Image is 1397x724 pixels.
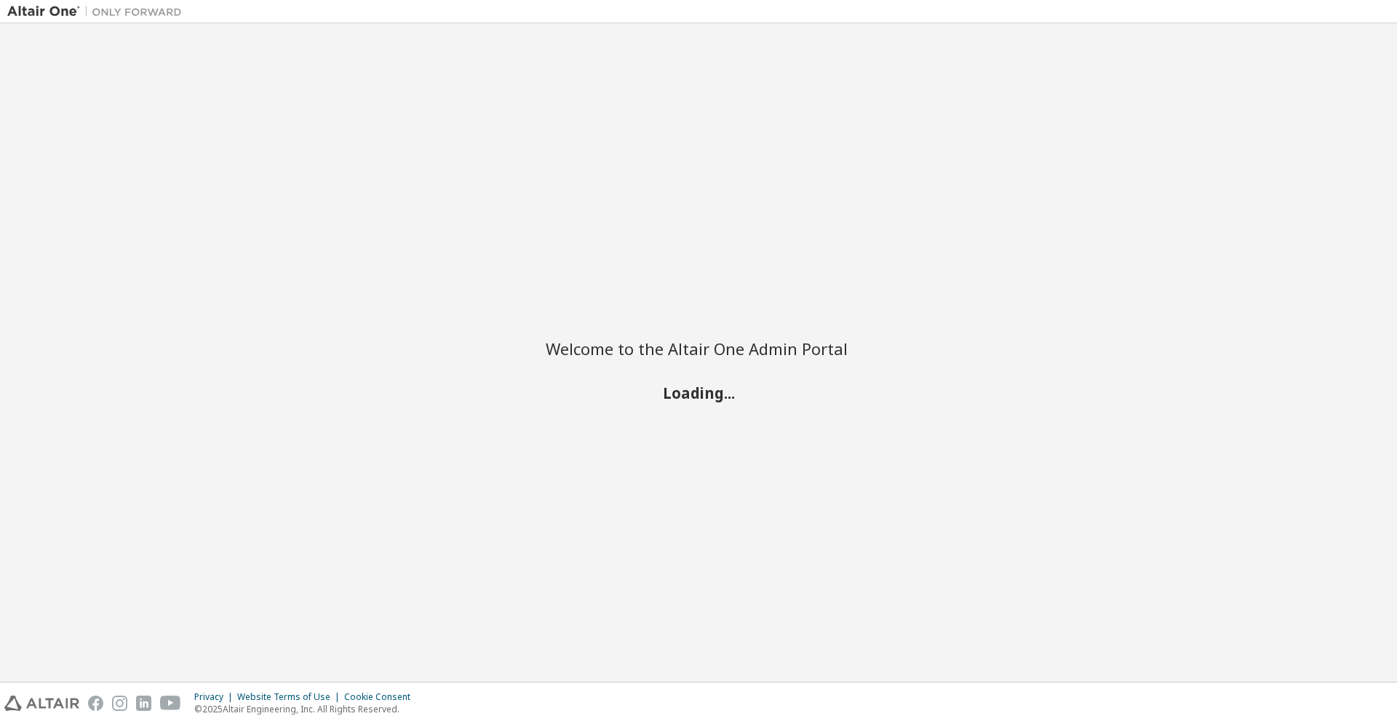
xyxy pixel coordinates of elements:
[237,691,344,703] div: Website Terms of Use
[7,4,189,19] img: Altair One
[88,696,103,711] img: facebook.svg
[194,703,419,715] p: © 2025 Altair Engineering, Inc. All Rights Reserved.
[4,696,79,711] img: altair_logo.svg
[546,338,851,359] h2: Welcome to the Altair One Admin Portal
[112,696,127,711] img: instagram.svg
[344,691,419,703] div: Cookie Consent
[194,691,237,703] div: Privacy
[160,696,181,711] img: youtube.svg
[546,383,851,402] h2: Loading...
[136,696,151,711] img: linkedin.svg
